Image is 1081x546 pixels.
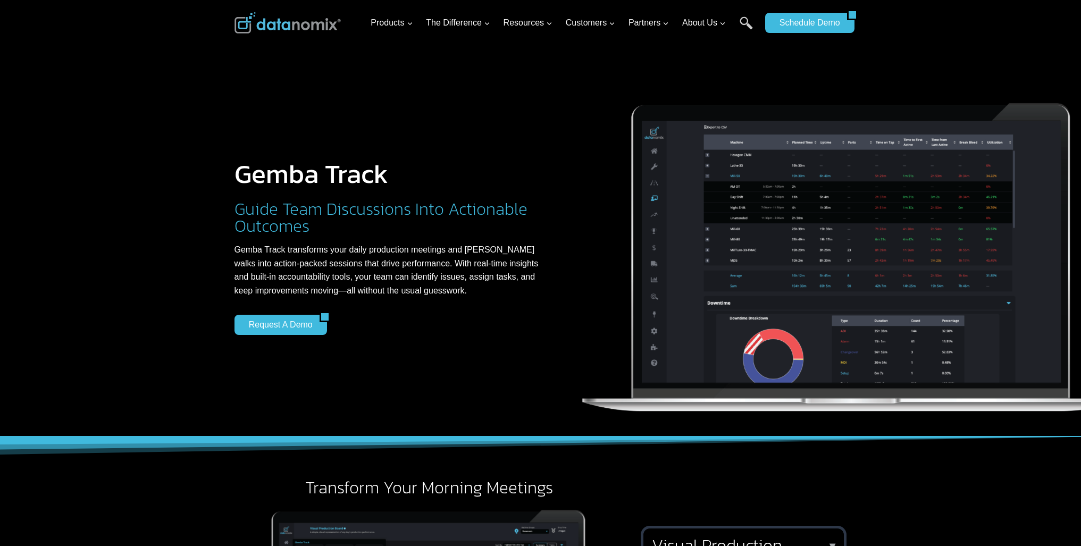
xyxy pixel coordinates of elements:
span: Partners [629,16,669,30]
a: Search [740,16,753,40]
span: Resources [504,16,552,30]
span: Customers [566,16,615,30]
a: Request a Demo [234,315,320,335]
h2: Transform Your Morning Meetings [234,479,624,496]
img: Datanomix [234,12,341,33]
h1: Gemba Track [234,161,547,187]
span: The Difference [426,16,490,30]
span: About Us [682,16,726,30]
nav: Primary Navigation [366,6,760,40]
p: Gemba Track transforms your daily production meetings and [PERSON_NAME] walks into action-packed ... [234,243,547,297]
span: Products [371,16,413,30]
h2: Guide Team Discussions Into Actionable Outcomes [234,200,547,234]
a: Schedule Demo [765,13,847,33]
